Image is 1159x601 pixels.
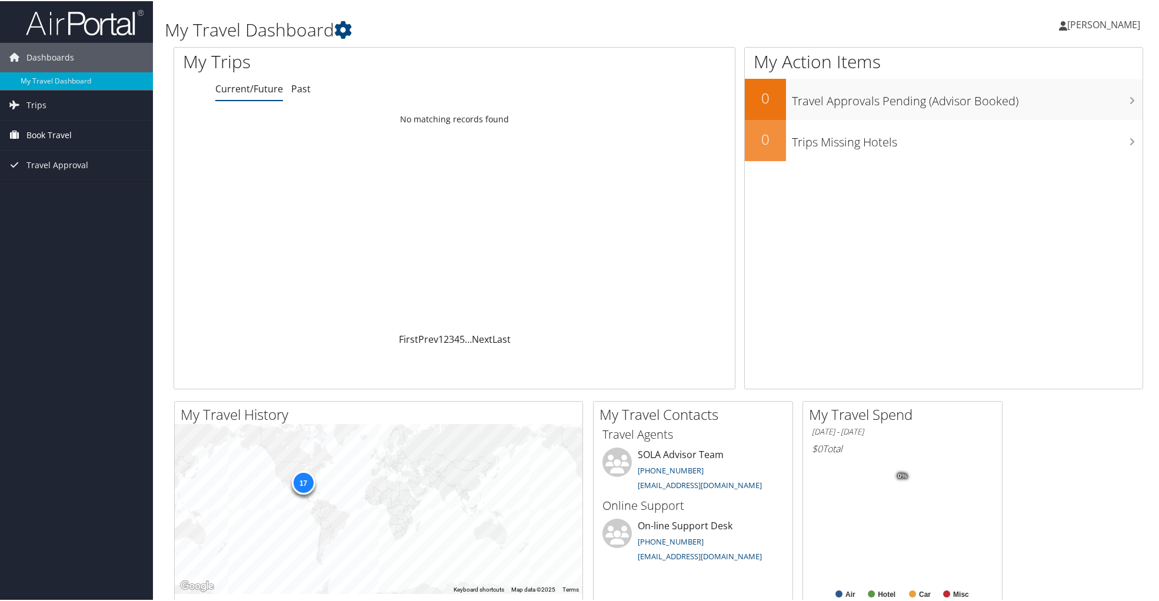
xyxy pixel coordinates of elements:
h2: 0 [745,128,786,148]
h6: [DATE] - [DATE] [812,425,993,436]
h1: My Travel Dashboard [165,16,823,41]
span: $0 [812,441,822,454]
a: [EMAIL_ADDRESS][DOMAIN_NAME] [638,479,762,489]
span: Trips [26,89,46,119]
a: [PHONE_NUMBER] [638,535,704,546]
h1: My Trips [183,48,492,73]
button: Keyboard shortcuts [454,585,504,593]
a: Past [291,81,311,94]
text: Car [919,589,931,597]
h3: Travel Approvals Pending (Advisor Booked) [792,86,1143,108]
a: Current/Future [215,81,283,94]
a: Open this area in Google Maps (opens a new window) [178,577,217,593]
a: 0Trips Missing Hotels [745,119,1143,160]
td: No matching records found [174,108,735,129]
h2: My Travel History [181,403,582,423]
a: 1 [438,332,444,345]
img: Google [178,577,217,593]
a: 3 [449,332,454,345]
div: 17 [291,470,315,493]
h2: My Travel Spend [809,403,1002,423]
a: Next [472,332,492,345]
a: 2 [444,332,449,345]
li: SOLA Advisor Team [597,446,790,495]
span: … [465,332,472,345]
img: airportal-logo.png [26,8,144,35]
a: Prev [418,332,438,345]
span: Book Travel [26,119,72,149]
span: Travel Approval [26,149,88,179]
h2: My Travel Contacts [600,403,792,423]
a: Last [492,332,511,345]
span: Map data ©2025 [511,585,555,592]
a: Terms (opens in new tab) [562,585,579,592]
tspan: 0% [898,472,907,479]
h3: Online Support [602,496,784,513]
a: 0Travel Approvals Pending (Advisor Booked) [745,78,1143,119]
h2: 0 [745,87,786,107]
text: Hotel [878,589,895,597]
li: On-line Support Desk [597,517,790,566]
h6: Total [812,441,993,454]
h3: Travel Agents [602,425,784,442]
h3: Trips Missing Hotels [792,127,1143,149]
a: 4 [454,332,459,345]
text: Air [845,589,855,597]
h1: My Action Items [745,48,1143,73]
a: [PHONE_NUMBER] [638,464,704,475]
span: Dashboards [26,42,74,71]
a: First [399,332,418,345]
span: [PERSON_NAME] [1067,17,1140,30]
a: [PERSON_NAME] [1059,6,1152,41]
text: Misc [953,589,969,597]
a: 5 [459,332,465,345]
a: [EMAIL_ADDRESS][DOMAIN_NAME] [638,550,762,560]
